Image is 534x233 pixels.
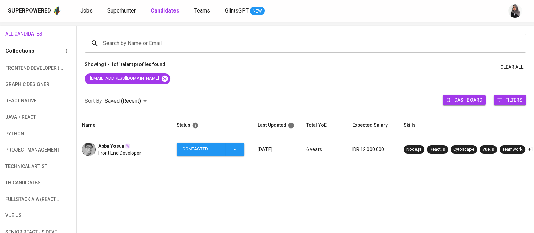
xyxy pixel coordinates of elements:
b: 1 [118,62,121,67]
span: React Native [5,97,41,105]
span: [EMAIL_ADDRESS][DOMAIN_NAME] [85,75,163,82]
span: Java + React [5,113,41,121]
b: Candidates [151,7,179,14]
a: Superpoweredapp logo [8,6,61,16]
th: Total YoE [301,116,347,135]
span: Teams [194,7,210,14]
span: Filters [505,95,523,104]
button: Clear All [498,61,526,73]
th: Expected Salary [347,116,398,135]
span: Graphic Designer [5,80,41,89]
b: 1 - 1 [104,62,113,67]
img: app logo [52,6,61,16]
div: React.js [430,146,445,153]
img: magic_wand.svg [125,143,130,149]
span: Superhunter [107,7,136,14]
a: GlintsGPT NEW [225,7,265,15]
th: Last Updated [252,116,301,135]
span: Dashboard [454,95,482,104]
p: IDR 12.000.000 [352,146,393,153]
div: Node.js [406,146,422,153]
div: Vue.js [482,146,494,153]
span: Project Management [5,146,41,154]
span: All Candidates [5,30,41,38]
p: 6 years [306,146,341,153]
div: Contacted [182,143,220,156]
p: Saved (Recent) [105,97,141,105]
div: Cytoscape [453,146,474,153]
div: Superpowered [8,7,51,15]
a: Teams [194,7,211,15]
th: Status [171,116,252,135]
button: Contacted [177,143,244,156]
span: Frontend Developer (... [5,64,41,72]
div: Teamwork [502,146,523,153]
p: Sort By [85,97,102,105]
div: Saved (Recent) [105,95,149,108]
a: Superhunter [107,7,137,15]
p: [DATE] [258,146,296,153]
span: Front End Developer [98,149,141,156]
div: [EMAIL_ADDRESS][DOMAIN_NAME] [85,73,170,84]
a: Candidates [151,7,181,15]
span: Clear All [500,63,523,71]
span: Abba Yosua [98,143,124,149]
span: technical artist [5,162,41,171]
h6: Collections [5,46,34,56]
img: sinta.windasari@glints.com [508,4,522,18]
span: python [5,130,41,138]
span: Jobs [80,7,93,14]
button: Filters [494,95,526,105]
a: Jobs [80,7,94,15]
img: 06ef6e4ade6cf0ccfba6500c1847010e.jpg [82,143,96,156]
span: Vue.Js [5,211,41,220]
span: TH candidates [5,179,41,187]
p: Showing of talent profiles found [85,61,166,73]
th: Name [77,116,171,135]
span: Fullstack AIA (React... [5,195,41,204]
span: NEW [250,8,265,15]
span: GlintsGPT [225,7,249,14]
button: Dashboard [443,95,486,105]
